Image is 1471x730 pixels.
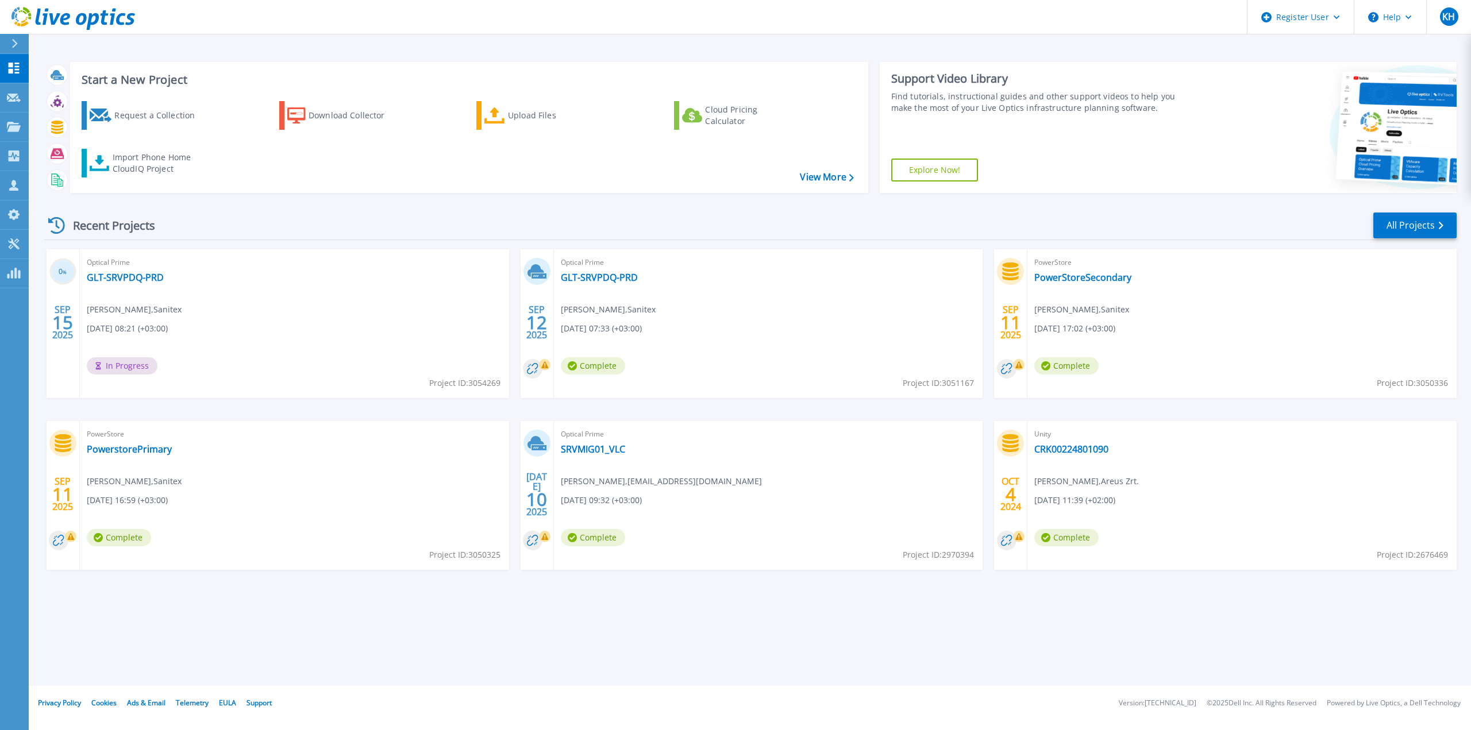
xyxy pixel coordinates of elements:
span: [PERSON_NAME] , Sanitex [87,303,182,316]
span: [PERSON_NAME] , Sanitex [561,303,656,316]
span: Optical Prime [561,256,976,269]
a: Telemetry [176,698,209,708]
span: 11 [52,489,73,499]
div: Support Video Library [891,71,1189,86]
span: 12 [526,318,547,327]
div: Upload Files [508,104,600,127]
span: Project ID: 3050336 [1377,377,1448,389]
div: SEP 2025 [526,302,548,343]
span: Optical Prime [561,428,976,441]
span: [DATE] 09:32 (+03:00) [561,494,642,507]
li: © 2025 Dell Inc. All Rights Reserved [1207,700,1316,707]
span: In Progress [87,357,157,374]
div: [DATE] 2025 [526,473,548,515]
div: OCT 2024 [1000,473,1022,515]
a: EULA [219,698,236,708]
div: Recent Projects [44,211,171,240]
h3: Start a New Project [82,74,853,86]
div: SEP 2025 [1000,302,1022,343]
a: View More [800,172,853,183]
a: Cookies [91,698,117,708]
span: Project ID: 2970394 [903,549,974,561]
div: Cloud Pricing Calculator [705,104,797,127]
span: Complete [1034,357,1099,374]
span: Complete [561,529,625,546]
a: Ads & Email [127,698,165,708]
span: Project ID: 3050325 [429,549,500,561]
span: Unity [1034,428,1450,441]
span: 11 [1000,318,1021,327]
span: [PERSON_NAME] , Sanitex [1034,303,1129,316]
a: PowerStoreSecondary [1034,272,1131,283]
span: [PERSON_NAME] , Areus Zrt. [1034,475,1139,488]
span: [DATE] 08:21 (+03:00) [87,322,168,335]
a: Cloud Pricing Calculator [674,101,802,130]
a: All Projects [1373,213,1457,238]
span: Complete [1034,529,1099,546]
span: Complete [561,357,625,374]
div: SEP 2025 [52,302,74,343]
li: Version: [TECHNICAL_ID] [1119,700,1196,707]
span: 10 [526,495,547,504]
div: Download Collector [309,104,401,127]
span: [DATE] 11:39 (+02:00) [1034,494,1115,507]
div: Find tutorials, instructional guides and other support videos to help you make the most of your L... [891,91,1189,114]
a: Request a Collection [82,101,210,130]
span: [DATE] 16:59 (+03:00) [87,494,168,507]
span: [PERSON_NAME] , [EMAIL_ADDRESS][DOMAIN_NAME] [561,475,762,488]
span: Project ID: 3054269 [429,377,500,389]
a: GLT-SRVPDQ-PRD [561,272,638,283]
a: Upload Files [476,101,604,130]
span: 4 [1006,489,1016,499]
span: Optical Prime [87,256,502,269]
span: PowerStore [87,428,502,441]
a: Support [247,698,272,708]
span: Project ID: 3051167 [903,377,974,389]
li: Powered by Live Optics, a Dell Technology [1327,700,1461,707]
a: GLT-SRVPDQ-PRD [87,272,164,283]
a: Privacy Policy [38,698,81,708]
span: [PERSON_NAME] , Sanitex [87,475,182,488]
a: CRK00224801090 [1034,443,1108,455]
a: SRVMIG01_VLC [561,443,625,455]
span: [DATE] 07:33 (+03:00) [561,322,642,335]
div: SEP 2025 [52,473,74,515]
a: PowerstorePrimary [87,443,172,455]
span: Complete [87,529,151,546]
span: [DATE] 17:02 (+03:00) [1034,322,1115,335]
a: Download Collector [279,101,407,130]
a: Explore Now! [891,159,979,181]
span: PowerStore [1034,256,1450,269]
div: Request a Collection [114,104,206,127]
h3: 0 [49,265,76,279]
span: 15 [52,318,73,327]
span: KH [1442,12,1455,21]
div: Import Phone Home CloudIQ Project [113,152,202,175]
span: Project ID: 2676469 [1377,549,1448,561]
span: % [63,269,67,275]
